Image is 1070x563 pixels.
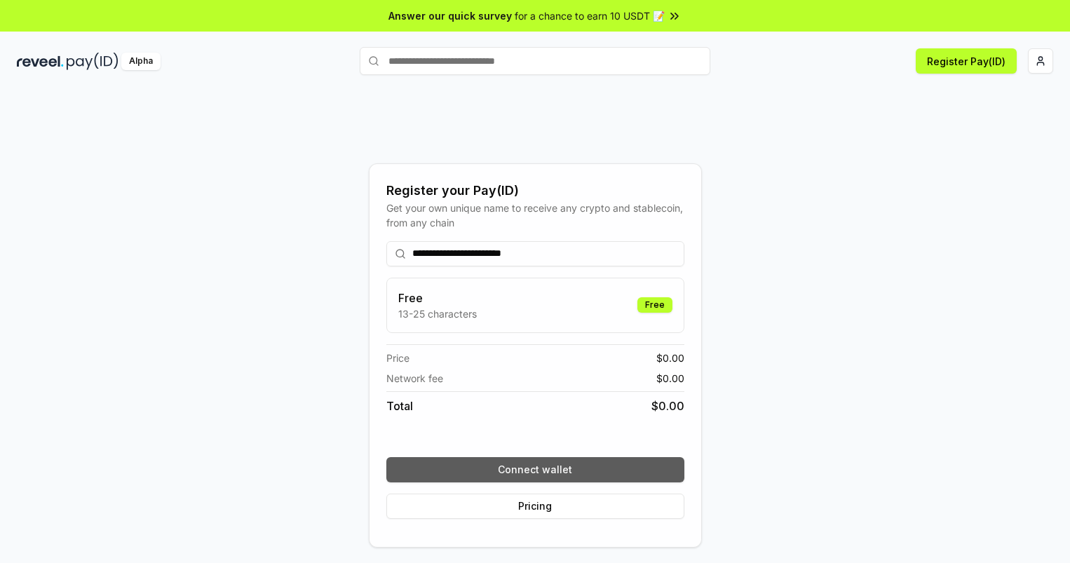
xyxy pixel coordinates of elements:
[651,398,684,414] span: $ 0.00
[386,181,684,201] div: Register your Pay(ID)
[656,351,684,365] span: $ 0.00
[121,53,161,70] div: Alpha
[386,494,684,519] button: Pricing
[916,48,1017,74] button: Register Pay(ID)
[386,398,413,414] span: Total
[515,8,665,23] span: for a chance to earn 10 USDT 📝
[386,457,684,482] button: Connect wallet
[398,290,477,306] h3: Free
[388,8,512,23] span: Answer our quick survey
[386,351,409,365] span: Price
[656,371,684,386] span: $ 0.00
[386,201,684,230] div: Get your own unique name to receive any crypto and stablecoin, from any chain
[637,297,672,313] div: Free
[67,53,118,70] img: pay_id
[398,306,477,321] p: 13-25 characters
[386,371,443,386] span: Network fee
[17,53,64,70] img: reveel_dark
